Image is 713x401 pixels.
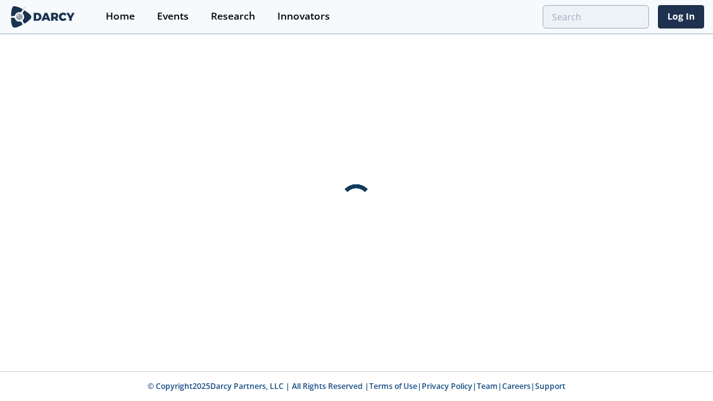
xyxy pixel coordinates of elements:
[50,381,663,392] p: © Copyright 2025 Darcy Partners, LLC | All Rights Reserved | | | | |
[658,5,704,29] a: Log In
[157,11,189,22] div: Events
[9,6,77,28] img: logo-wide.svg
[211,11,255,22] div: Research
[369,381,417,391] a: Terms of Use
[535,381,565,391] a: Support
[277,11,330,22] div: Innovators
[106,11,135,22] div: Home
[543,5,649,29] input: Advanced Search
[477,381,498,391] a: Team
[422,381,472,391] a: Privacy Policy
[502,381,531,391] a: Careers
